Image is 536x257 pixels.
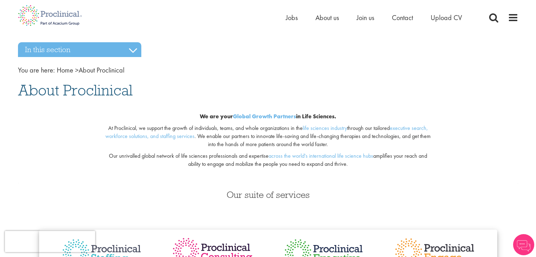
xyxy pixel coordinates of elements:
a: across the world's international life science hubs [269,152,373,159]
img: Chatbot [513,234,534,255]
span: About Proclinical [18,81,133,100]
a: life sciences industry [303,124,347,132]
a: breadcrumb link to Home [57,65,73,75]
iframe: reCAPTCHA [5,231,95,252]
a: Upload CV [431,13,462,22]
span: About Proclinical [57,65,124,75]
a: Global Growth Partners [233,113,296,120]
p: At Proclinical, we support the growth of individuals, teams, and whole organizations in the throu... [103,124,433,149]
span: > [75,65,79,75]
h3: Our suite of services [18,190,518,199]
a: About us [315,13,339,22]
h3: In this section [18,42,141,57]
span: You are here: [18,65,55,75]
a: Jobs [286,13,298,22]
b: We are your in Life Sciences. [200,113,336,120]
a: Join us [357,13,374,22]
p: Our unrivalled global network of life sciences professionals and expertise amplifies your reach a... [103,152,433,168]
a: Contact [392,13,413,22]
a: executive search, workforce solutions, and staffing services [105,124,428,140]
